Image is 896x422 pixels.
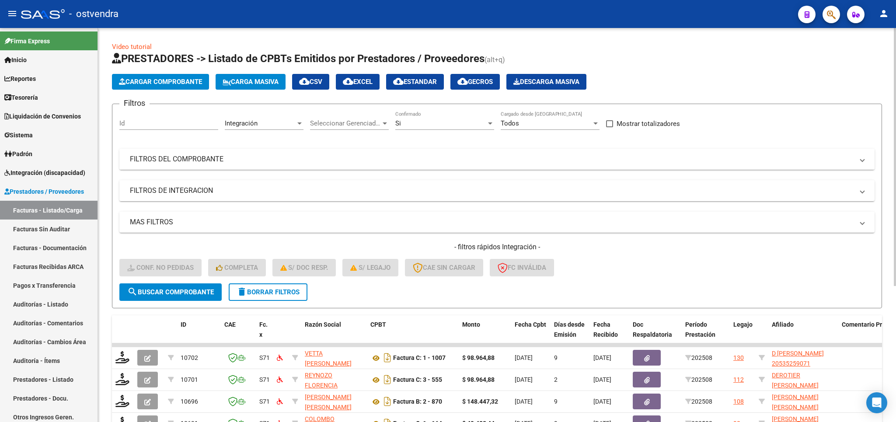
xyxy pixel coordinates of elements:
span: [DATE] [515,376,533,383]
mat-panel-title: MAS FILTROS [130,217,854,227]
div: 27328822607 [305,370,363,389]
span: REYNOZO FLORENCIA [305,372,338,389]
div: 112 [733,375,744,385]
span: Fc. x [259,321,268,338]
span: Sistema [4,130,33,140]
span: 2 [554,376,558,383]
div: Open Intercom Messenger [866,392,887,413]
mat-icon: cloud_download [343,76,353,87]
span: [DATE] [593,398,611,405]
span: S71 [259,354,270,361]
mat-expansion-panel-header: FILTROS DE INTEGRACION [119,180,875,201]
span: [PERSON_NAME] [PERSON_NAME] 27567210915 [772,394,819,421]
span: Integración [225,119,258,127]
datatable-header-cell: Afiliado [768,315,838,354]
span: Gecros [457,78,493,86]
strong: $ 148.447,32 [462,398,498,405]
div: 27385212300 [305,349,363,367]
mat-expansion-panel-header: MAS FILTROS [119,212,875,233]
span: [DATE] [593,376,611,383]
strong: $ 98.964,88 [462,376,495,383]
span: 202508 [685,376,712,383]
datatable-header-cell: Días desde Emisión [551,315,590,354]
span: Legajo [733,321,753,328]
mat-expansion-panel-header: FILTROS DEL COMPROBANTE [119,149,875,170]
app-download-masive: Descarga masiva de comprobantes (adjuntos) [506,74,586,90]
button: Gecros [450,74,500,90]
span: CAE [224,321,236,328]
span: ID [181,321,186,328]
span: Tesorería [4,93,38,102]
datatable-header-cell: Fecha Cpbt [511,315,551,354]
mat-icon: cloud_download [299,76,310,87]
button: S/ Doc Resp. [272,259,336,276]
span: D [PERSON_NAME] 20535259071 [772,350,824,367]
span: [PERSON_NAME] [PERSON_NAME] [305,394,352,411]
datatable-header-cell: Legajo [730,315,755,354]
button: Conf. no pedidas [119,259,202,276]
mat-icon: cloud_download [457,76,468,87]
span: Si [395,119,401,127]
span: Seleccionar Gerenciador [310,119,381,127]
span: Completa [216,264,258,272]
span: Días desde Emisión [554,321,585,338]
span: Fecha Recibido [593,321,618,338]
span: Borrar Filtros [237,288,300,296]
span: Estandar [393,78,437,86]
datatable-header-cell: Fecha Recibido [590,315,629,354]
span: Liquidación de Convenios [4,112,81,121]
i: Descargar documento [382,373,393,387]
mat-icon: menu [7,8,17,19]
span: [DATE] [515,354,533,361]
span: Monto [462,321,480,328]
datatable-header-cell: Doc Respaldatoria [629,315,682,354]
span: 10696 [181,398,198,405]
span: Período Prestación [685,321,715,338]
button: Buscar Comprobante [119,283,222,301]
datatable-header-cell: Período Prestación [682,315,730,354]
span: Doc Respaldatoria [633,321,672,338]
button: CSV [292,74,329,90]
mat-icon: search [127,286,138,297]
span: CAE SIN CARGAR [413,264,475,272]
button: Cargar Comprobante [112,74,209,90]
span: 202508 [685,354,712,361]
span: CPBT [370,321,386,328]
button: S/ legajo [342,259,398,276]
span: 10701 [181,376,198,383]
button: Descarga Masiva [506,74,586,90]
span: Cargar Comprobante [119,78,202,86]
span: DEROTIER [PERSON_NAME] 20561940313 [772,372,819,399]
span: Razón Social [305,321,341,328]
span: FC Inválida [498,264,546,272]
span: Prestadores / Proveedores [4,187,84,196]
span: [DATE] [515,398,533,405]
button: FC Inválida [490,259,554,276]
i: Descargar documento [382,351,393,365]
button: CAE SIN CARGAR [405,259,483,276]
span: 9 [554,354,558,361]
datatable-header-cell: Fc. x [256,315,273,354]
strong: Factura C: 3 - 555 [393,377,442,384]
span: Afiliado [772,321,794,328]
h3: Filtros [119,97,150,109]
span: Carga Masiva [223,78,279,86]
datatable-header-cell: CAE [221,315,256,354]
span: S71 [259,376,270,383]
span: EXCEL [343,78,373,86]
datatable-header-cell: ID [177,315,221,354]
strong: Factura C: 1 - 1007 [393,355,446,362]
span: Todos [501,119,519,127]
button: EXCEL [336,74,380,90]
mat-panel-title: FILTROS DEL COMPROBANTE [130,154,854,164]
button: Carga Masiva [216,74,286,90]
span: S/ Doc Resp. [280,264,328,272]
span: PRESTADORES -> Listado de CPBTs Emitidos por Prestadores / Proveedores [112,52,485,65]
button: Estandar [386,74,444,90]
mat-panel-title: FILTROS DE INTEGRACION [130,186,854,195]
span: 10702 [181,354,198,361]
span: S/ legajo [350,264,390,272]
strong: $ 98.964,88 [462,354,495,361]
div: 130 [733,353,744,363]
strong: Factura B: 2 - 870 [393,398,442,405]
